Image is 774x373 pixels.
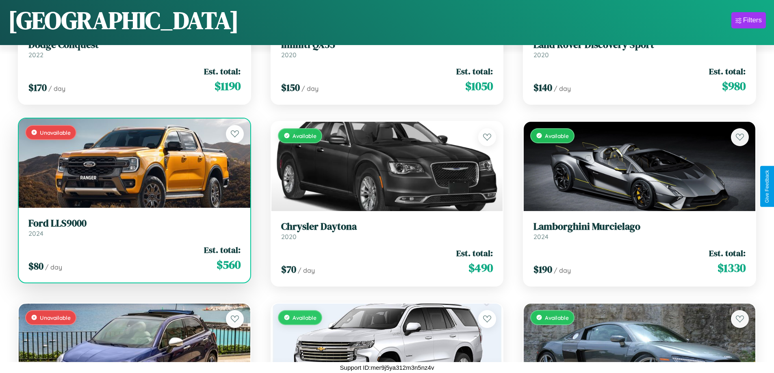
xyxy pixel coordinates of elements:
[40,314,71,321] span: Unavailable
[545,132,569,139] span: Available
[28,229,43,237] span: 2024
[554,266,571,274] span: / day
[45,263,62,271] span: / day
[28,218,241,237] a: Ford LLS90002024
[731,12,766,28] button: Filters
[298,266,315,274] span: / day
[709,247,746,259] span: Est. total:
[533,81,552,94] span: $ 140
[718,260,746,276] span: $ 1330
[281,81,300,94] span: $ 150
[40,129,71,136] span: Unavailable
[281,39,493,59] a: Infiniti QX552020
[281,51,297,59] span: 2020
[204,65,241,77] span: Est. total:
[204,244,241,256] span: Est. total:
[340,362,434,373] p: Support ID: mer9j5ya312m3n5nz4v
[281,233,297,241] span: 2020
[533,221,746,233] h3: Lamborghini Murcielago
[28,39,241,51] h3: Dodge Conquest
[709,65,746,77] span: Est. total:
[217,257,241,273] span: $ 560
[28,81,47,94] span: $ 170
[281,263,296,276] span: $ 70
[28,51,43,59] span: 2022
[545,314,569,321] span: Available
[533,221,746,241] a: Lamborghini Murcielago2024
[533,39,746,59] a: Land Rover Discovery Sport2020
[293,314,317,321] span: Available
[281,39,493,51] h3: Infiniti QX55
[48,84,65,93] span: / day
[465,78,493,94] span: $ 1050
[281,221,493,233] h3: Chrysler Daytona
[764,170,770,203] div: Give Feedback
[743,16,762,24] div: Filters
[456,247,493,259] span: Est. total:
[468,260,493,276] span: $ 490
[281,221,493,241] a: Chrysler Daytona2020
[533,263,552,276] span: $ 190
[456,65,493,77] span: Est. total:
[533,39,746,51] h3: Land Rover Discovery Sport
[533,51,549,59] span: 2020
[293,132,317,139] span: Available
[722,78,746,94] span: $ 980
[28,259,43,273] span: $ 80
[28,39,241,59] a: Dodge Conquest2022
[215,78,241,94] span: $ 1190
[28,218,241,229] h3: Ford LLS9000
[554,84,571,93] span: / day
[8,4,239,37] h1: [GEOGRAPHIC_DATA]
[533,233,549,241] span: 2024
[301,84,319,93] span: / day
